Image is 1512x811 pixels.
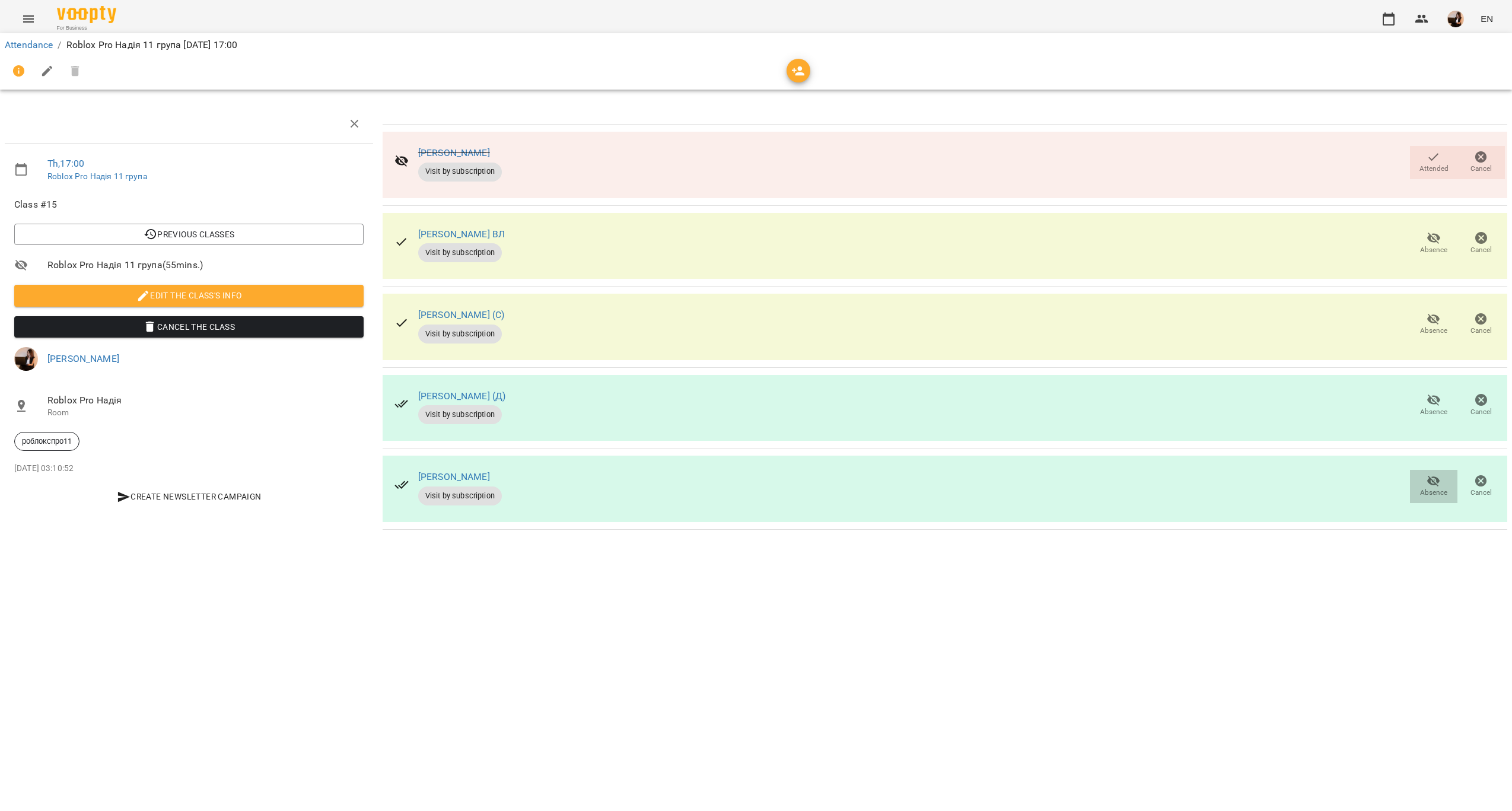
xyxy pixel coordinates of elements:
[418,409,502,420] span: Visit by subscription
[24,288,354,303] span: Edit the class's Info
[1410,470,1457,503] button: Absence
[14,285,364,306] button: Edit the class's Info
[1410,227,1457,260] button: Absence
[5,38,1507,52] nav: breadcrumb
[15,436,79,447] span: роблокспро11
[47,158,84,169] a: Th , 17:00
[47,393,364,408] span: Roblox Pro Надія
[1457,308,1505,341] button: Cancel
[5,39,53,50] a: Attendance
[14,486,364,507] button: Create Newsletter Campaign
[1457,389,1505,422] button: Cancel
[14,316,364,338] button: Cancel the class
[47,171,147,181] a: Roblox Pro Надія 11 група
[1447,11,1464,27] img: f1c8304d7b699b11ef2dd1d838014dff.jpg
[58,38,61,52] li: /
[47,353,119,364] a: [PERSON_NAME]
[47,407,364,419] p: Room
[14,347,38,371] img: f1c8304d7b699b11ef2dd1d838014dff.jpg
[1457,470,1505,503] button: Cancel
[1470,164,1492,174] span: Cancel
[47,258,364,272] span: Roblox Pro Надія 11 група ( 55 mins. )
[66,38,238,52] p: Roblox Pro Надія 11 група [DATE] 17:00
[1420,488,1447,498] span: Absence
[418,147,490,158] a: [PERSON_NAME]
[1476,8,1498,30] button: EN
[418,390,506,402] a: [PERSON_NAME] (Д)
[14,198,364,212] span: Class #15
[19,489,359,504] span: Create Newsletter Campaign
[1420,245,1447,255] span: Absence
[418,471,490,482] a: [PERSON_NAME]
[14,224,364,245] button: Previous Classes
[1420,326,1447,336] span: Absence
[1481,12,1493,25] span: EN
[418,309,505,320] a: [PERSON_NAME] (С)
[14,463,364,475] p: [DATE] 03:10:52
[14,432,79,451] div: роблокспро11
[1470,245,1492,255] span: Cancel
[24,227,354,241] span: Previous Classes
[1420,407,1447,417] span: Absence
[1410,146,1457,179] button: Attended
[418,329,502,339] span: Visit by subscription
[418,247,502,258] span: Visit by subscription
[1410,308,1457,341] button: Absence
[57,24,116,32] span: For Business
[1470,488,1492,498] span: Cancel
[24,320,354,334] span: Cancel the class
[1457,146,1505,179] button: Cancel
[1410,389,1457,422] button: Absence
[1457,227,1505,260] button: Cancel
[1470,326,1492,336] span: Cancel
[57,6,116,23] img: Voopty Logo
[418,228,505,240] a: [PERSON_NAME] ВЛ
[14,5,43,33] button: Menu
[1419,164,1449,174] span: Attended
[1470,407,1492,417] span: Cancel
[418,166,502,177] span: Visit by subscription
[418,491,502,501] span: Visit by subscription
